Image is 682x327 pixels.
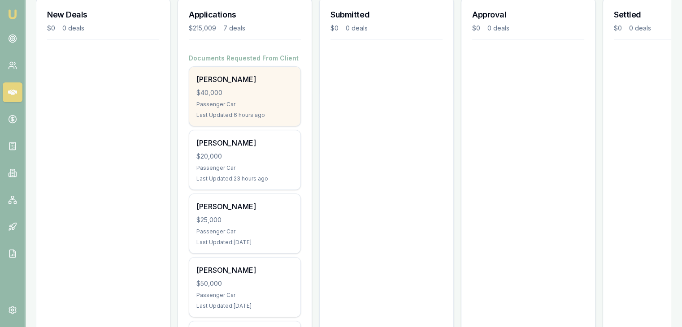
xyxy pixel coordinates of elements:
[47,9,159,21] h3: New Deals
[487,24,509,33] div: 0 deals
[472,9,584,21] h3: Approval
[196,239,293,246] div: Last Updated: [DATE]
[614,24,622,33] div: $0
[330,9,443,21] h3: Submitted
[196,138,293,148] div: [PERSON_NAME]
[62,24,84,33] div: 0 deals
[196,292,293,299] div: Passenger Car
[7,9,18,20] img: emu-icon-u.png
[196,215,293,224] div: $25,000
[472,24,480,33] div: $0
[196,201,293,212] div: [PERSON_NAME]
[196,152,293,161] div: $20,000
[196,279,293,288] div: $50,000
[346,24,368,33] div: 0 deals
[196,164,293,172] div: Passenger Car
[330,24,339,33] div: $0
[196,228,293,235] div: Passenger Car
[189,9,301,21] h3: Applications
[47,24,55,33] div: $0
[196,74,293,85] div: [PERSON_NAME]
[196,112,293,119] div: Last Updated: 6 hours ago
[196,88,293,97] div: $40,000
[223,24,245,33] div: 7 deals
[629,24,651,33] div: 0 deals
[189,54,301,63] h4: Documents Requested From Client
[196,175,293,182] div: Last Updated: 23 hours ago
[189,24,216,33] div: $215,009
[196,101,293,108] div: Passenger Car
[196,302,293,310] div: Last Updated: [DATE]
[196,265,293,275] div: [PERSON_NAME]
